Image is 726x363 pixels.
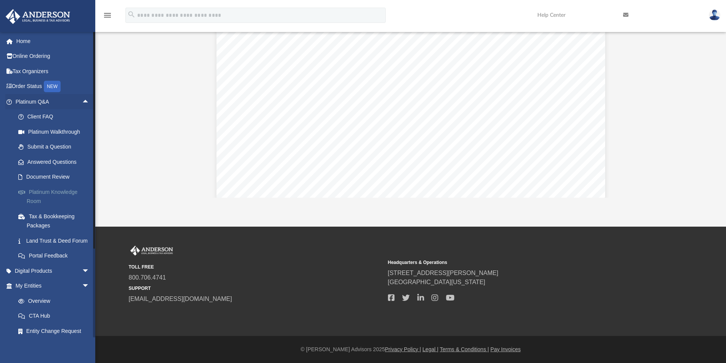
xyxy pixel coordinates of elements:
[5,34,101,49] a: Home
[82,278,97,294] span: arrow_drop_down
[11,139,101,155] a: Submit a Question
[11,124,101,139] a: Platinum Walkthrough
[129,246,175,256] img: Anderson Advisors Platinum Portal
[262,147,456,154] span: Enclosed in this portfolio, you will find your operating agreement for
[129,264,383,270] small: TOLL FREE
[5,64,101,79] a: Tax Organizers
[5,49,101,64] a: Online Ordering
[262,182,534,189] span: Here is a synopsis of what steps are required with detailed information following in each section:
[277,134,386,141] span: [PERSON_NAME] [PERSON_NAME]
[458,147,520,154] span: Calion Ventures, LLC
[522,147,553,154] span: and several
[423,346,439,352] a: Legal |
[127,1,695,198] div: File preview
[316,194,319,201] span: –
[103,14,112,20] a: menu
[5,263,101,278] a: Digital Productsarrow_drop_down
[388,259,642,266] small: Headquarters & Operations
[11,184,101,209] a: Platinum Knowledge Room
[11,309,101,324] a: CTA Hub
[296,117,359,124] span: Calion Ventures, LLC
[11,323,101,339] a: Entity Change Request
[262,171,354,178] span: need to complete several tasks to
[262,155,555,162] span: other important documents for the creation and operation of your new Company. You are responsible...
[11,248,101,264] a: Portal Feedback
[295,101,297,108] span: ,
[11,170,101,185] a: Document Review
[262,101,295,108] span: Morristown
[333,101,350,108] span: 07960
[440,346,489,352] a: Terms & Conditions |
[5,94,101,109] a: Platinum Q&Aarrow_drop_up
[345,134,410,141] span: and [PERSON_NAME]
[129,285,383,292] small: SUPPORT
[11,293,101,309] a: Overview
[285,117,295,124] span: Re:
[129,296,232,302] a: [EMAIL_ADDRESS][DOMAIN_NAME]
[11,109,101,125] a: Client FAQ
[262,85,371,92] span: [PERSON_NAME] [PERSON_NAME]
[82,263,97,279] span: arrow_drop_down
[82,94,97,110] span: arrow_drop_up
[103,11,112,20] i: menu
[44,81,61,92] div: NEW
[127,10,136,19] i: search
[356,171,480,178] span: finalize the establishment of your Company.
[129,274,166,281] a: 800.706.4741
[95,345,726,353] div: © [PERSON_NAME] Advisors 2025
[262,134,276,141] span: Dear
[388,279,486,285] a: [GEOGRAPHIC_DATA][US_STATE]
[262,163,551,170] span: reading and reviewing, for accuracy, all of the information in this portfolio. After your review,...
[388,270,498,276] a: [STREET_ADDRESS][PERSON_NAME]
[127,1,695,198] div: Document Viewer
[299,101,333,108] span: [US_STATE]
[5,79,101,94] a: Order StatusNEW
[285,194,314,201] span: Overview
[262,93,324,100] span: [STREET_ADDRESS]
[11,154,101,170] a: Answered Questions
[321,194,549,201] span: Here, you will find information about your Company, such as members, EIN, etc.
[709,10,720,21] img: User Pic
[3,9,72,24] img: Anderson Advisors Platinum Portal
[11,233,101,248] a: Land Trust & Deed Forum
[5,278,101,294] a: My Entitiesarrow_drop_down
[330,85,395,92] span: and [PERSON_NAME]
[385,346,421,352] a: Privacy Policy |
[490,346,521,352] a: Pay Invoices
[11,209,101,233] a: Tax & Bookkeeping Packages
